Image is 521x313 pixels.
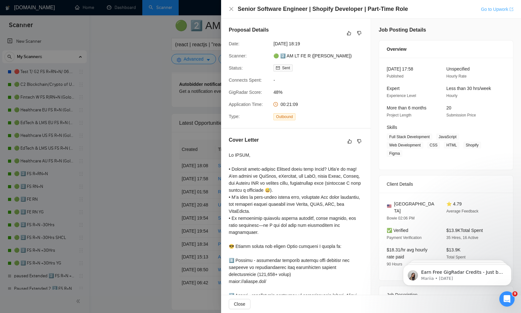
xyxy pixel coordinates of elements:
[273,113,295,120] span: Outbound
[234,301,245,308] span: Close
[273,52,369,59] span: 🟢 2️⃣ AM LT FE R ([PERSON_NAME])
[481,7,513,12] a: Go to Upworkexport
[355,138,363,145] button: dislike
[446,209,479,213] span: Average Feedback
[387,133,432,140] span: Full Stack Development
[229,114,240,119] span: Type:
[229,6,234,12] button: Close
[387,105,427,110] span: More than 6 months
[229,26,269,34] h5: Proposal Details
[387,262,402,266] span: 90 Hours
[387,247,428,259] span: $18.31/hr avg hourly rate paid
[446,235,478,240] span: 35 Hires, 16 Active
[512,291,517,296] span: 9
[387,235,421,240] span: Payment Verification
[446,66,470,71] span: Unspecified
[446,113,476,117] span: Submission Price
[273,102,278,107] span: clock-circle
[238,5,408,13] h4: Senior Software Engineer | Shopify Developer | Part-Time Role
[393,251,521,296] iframe: Intercom notifications message
[229,90,262,95] span: GigRadar Score:
[379,26,426,34] h5: Job Posting Details
[446,86,491,91] span: Less than 30 hrs/week
[436,133,459,140] span: JavaScript
[357,139,361,144] span: dislike
[387,142,423,149] span: Web Development
[345,29,353,37] button: like
[387,125,397,130] span: Skills
[282,66,290,70] span: Sent
[387,74,404,78] span: Published
[499,291,515,307] iframe: Intercom live chat
[273,77,369,84] span: -
[276,66,280,70] span: mail
[427,142,440,149] span: CSS
[347,31,351,36] span: like
[387,228,408,233] span: ✅ Verified
[346,138,354,145] button: like
[229,6,234,11] span: close
[446,105,451,110] span: 20
[387,286,505,303] div: Job Description
[387,46,406,53] span: Overview
[446,74,466,78] span: Hourly Rate
[446,93,458,98] span: Hourly
[446,228,483,233] span: $13.9K Total Spent
[229,53,247,58] span: Scanner:
[229,41,239,46] span: Date:
[444,142,459,149] span: HTML
[357,31,361,36] span: dislike
[387,216,414,220] span: Bowie 02:06 PM
[394,200,436,214] span: [GEOGRAPHIC_DATA]
[387,113,411,117] span: Project Length
[229,299,250,309] button: Close
[229,78,262,83] span: Connects Spent:
[273,40,369,47] span: [DATE] 18:19
[280,102,298,107] span: 00:21:09
[387,86,399,91] span: Expert
[387,66,413,71] span: [DATE] 17:58
[387,150,402,157] span: Figma
[446,201,462,206] span: ⭐ 4.79
[229,65,243,71] span: Status:
[273,89,369,96] span: 48%
[355,29,363,37] button: dislike
[387,93,416,98] span: Experience Level
[229,102,263,107] span: Application Time:
[347,139,352,144] span: like
[446,247,460,252] span: $13.9K
[463,142,481,149] span: Shopify
[510,7,513,11] span: export
[229,136,259,144] h5: Cover Letter
[387,204,391,208] img: 🇺🇸
[387,175,505,193] div: Client Details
